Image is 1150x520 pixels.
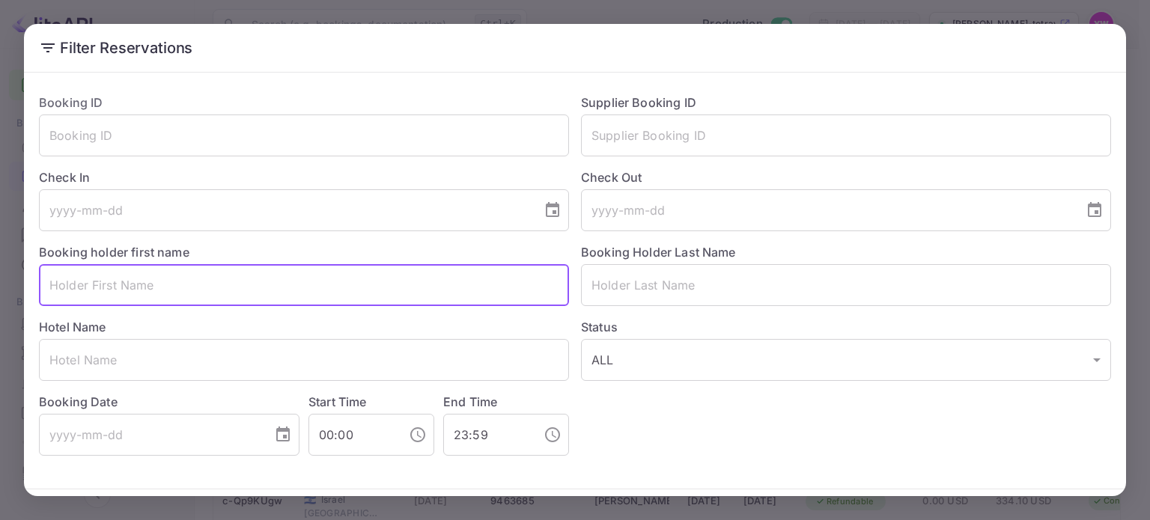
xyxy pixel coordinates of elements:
[39,168,569,186] label: Check In
[538,195,568,225] button: Choose date
[308,394,367,409] label: Start Time
[443,394,497,409] label: End Time
[39,95,103,110] label: Booking ID
[39,319,106,334] label: Hotel Name
[538,420,568,450] button: Choose time, selected time is 11:59 PM
[268,420,298,450] button: Choose date
[581,339,1111,381] div: ALL
[1080,195,1110,225] button: Choose date
[403,420,433,450] button: Choose time, selected time is 12:00 AM
[308,414,397,456] input: hh:mm
[581,95,696,110] label: Supplier Booking ID
[581,114,1111,156] input: Supplier Booking ID
[39,264,569,306] input: Holder First Name
[581,245,736,260] label: Booking Holder Last Name
[581,189,1074,231] input: yyyy-mm-dd
[24,24,1126,72] h2: Filter Reservations
[581,264,1111,306] input: Holder Last Name
[39,189,532,231] input: yyyy-mm-dd
[39,414,262,456] input: yyyy-mm-dd
[443,414,532,456] input: hh:mm
[39,339,569,381] input: Hotel Name
[581,168,1111,186] label: Check Out
[39,393,299,411] label: Booking Date
[39,114,569,156] input: Booking ID
[39,245,189,260] label: Booking holder first name
[581,318,1111,336] label: Status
